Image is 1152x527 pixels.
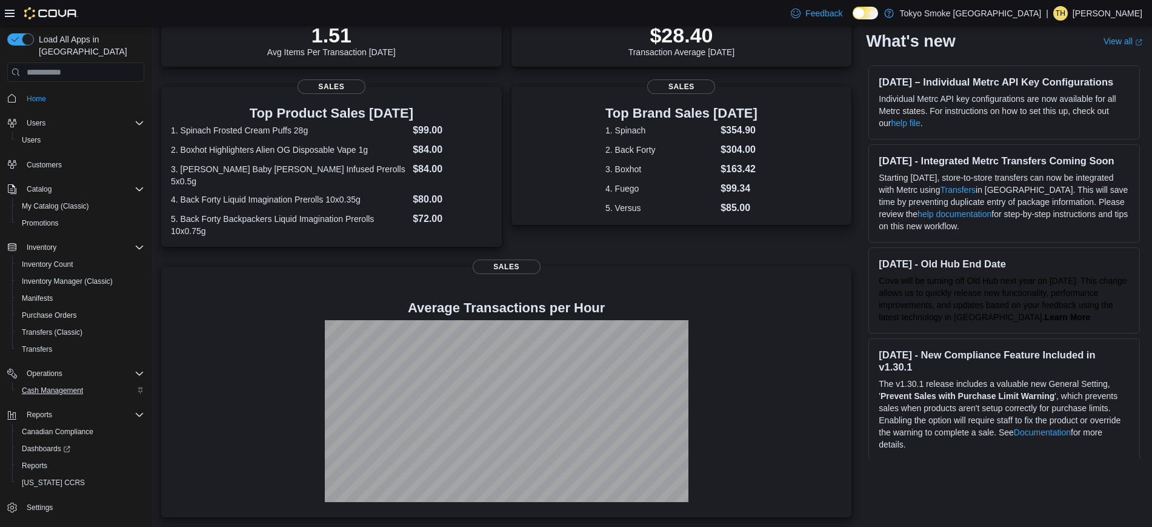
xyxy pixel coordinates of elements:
[22,427,93,437] span: Canadian Compliance
[22,500,58,515] a: Settings
[24,7,78,19] img: Cova
[879,76,1130,88] h3: [DATE] – Individual Metrc API Key Configurations
[879,276,1127,322] span: Cova will be turning off Old Hub next year on [DATE]. This change allows us to quickly release ne...
[22,240,144,255] span: Inventory
[17,325,87,340] a: Transfers (Classic)
[22,327,82,337] span: Transfers (Classic)
[22,277,113,286] span: Inventory Manager (Classic)
[721,162,757,176] dd: $163.42
[17,308,144,323] span: Purchase Orders
[22,366,144,381] span: Operations
[786,1,847,25] a: Feedback
[22,408,144,422] span: Reports
[22,260,73,269] span: Inventory Count
[17,257,78,272] a: Inventory Count
[1056,6,1065,21] span: TH
[171,163,408,187] dt: 3. [PERSON_NAME] Baby [PERSON_NAME] Infused Prerolls 5x0.5g
[917,209,991,219] a: help documentation
[2,498,149,516] button: Settings
[34,33,144,58] span: Load All Apps in [GEOGRAPHIC_DATA]
[27,118,45,128] span: Users
[2,181,149,198] button: Catalog
[473,260,541,274] span: Sales
[22,444,70,454] span: Dashboards
[22,344,52,354] span: Transfers
[22,116,50,130] button: Users
[879,155,1130,167] h3: [DATE] - Integrated Metrc Transfers Coming Soon
[900,6,1042,21] p: Tokyo Smoke [GEOGRAPHIC_DATA]
[2,365,149,382] button: Operations
[879,258,1130,270] h3: [DATE] - Old Hub End Date
[605,183,716,195] dt: 4. Fuego
[17,274,118,289] a: Inventory Manager (Classic)
[12,290,149,307] button: Manifests
[1045,312,1090,322] a: Learn More
[413,212,491,226] dd: $72.00
[22,135,41,145] span: Users
[22,500,144,515] span: Settings
[879,93,1130,129] p: Individual Metrc API key configurations are now available for all Metrc states. For instructions ...
[22,461,47,471] span: Reports
[171,301,842,315] h4: Average Transactions per Hour
[17,383,88,398] a: Cash Management
[12,132,149,149] button: Users
[22,157,144,172] span: Customers
[171,106,492,121] h3: Top Product Sales [DATE]
[171,144,408,156] dt: 2. Boxhot Highlighters Alien OG Disposable Vape 1g
[17,199,144,213] span: My Catalog (Classic)
[12,273,149,290] button: Inventory Manager (Classic)
[628,23,735,47] p: $28.40
[2,89,149,107] button: Home
[267,23,396,47] p: 1.51
[22,182,144,196] span: Catalog
[1053,6,1068,21] div: Tyler Hopkinson
[17,291,58,306] a: Manifests
[298,79,365,94] span: Sales
[17,308,82,323] a: Purchase Orders
[12,256,149,273] button: Inventory Count
[17,441,144,456] span: Dashboards
[413,192,491,207] dd: $80.00
[22,294,53,303] span: Manifests
[22,158,67,172] a: Customers
[2,239,149,256] button: Inventory
[12,198,149,215] button: My Catalog (Classic)
[866,32,955,51] h2: What's new
[17,425,144,439] span: Canadian Compliance
[17,342,144,357] span: Transfers
[1135,38,1142,45] svg: External link
[17,475,144,490] span: Washington CCRS
[171,213,408,237] dt: 5. Back Forty Backpackers Liquid Imagination Prerolls 10x0.75g
[12,457,149,474] button: Reports
[17,441,75,456] a: Dashboards
[22,240,61,255] button: Inventory
[605,144,716,156] dt: 2. Back Forty
[879,349,1130,373] h3: [DATE] - New Compliance Feature Included in v1.30.1
[721,201,757,215] dd: $85.00
[27,369,62,378] span: Operations
[22,218,59,228] span: Promotions
[267,23,396,57] div: Avg Items Per Transaction [DATE]
[12,307,149,324] button: Purchase Orders
[12,382,149,399] button: Cash Management
[940,185,976,195] a: Transfers
[17,458,52,473] a: Reports
[27,160,62,170] span: Customers
[628,23,735,57] div: Transaction Average [DATE]
[27,410,52,420] span: Reports
[1046,6,1048,21] p: |
[1014,428,1071,437] a: Documentation
[2,156,149,173] button: Customers
[17,383,144,398] span: Cash Management
[17,458,144,473] span: Reports
[22,478,85,488] span: [US_STATE] CCRS
[413,162,491,176] dd: $84.00
[22,92,51,106] a: Home
[22,386,83,395] span: Cash Management
[413,123,491,138] dd: $99.00
[721,181,757,196] dd: $99.34
[1104,36,1142,46] a: View allExternal link
[171,124,408,136] dt: 1. Spinach Frosted Cream Puffs 28g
